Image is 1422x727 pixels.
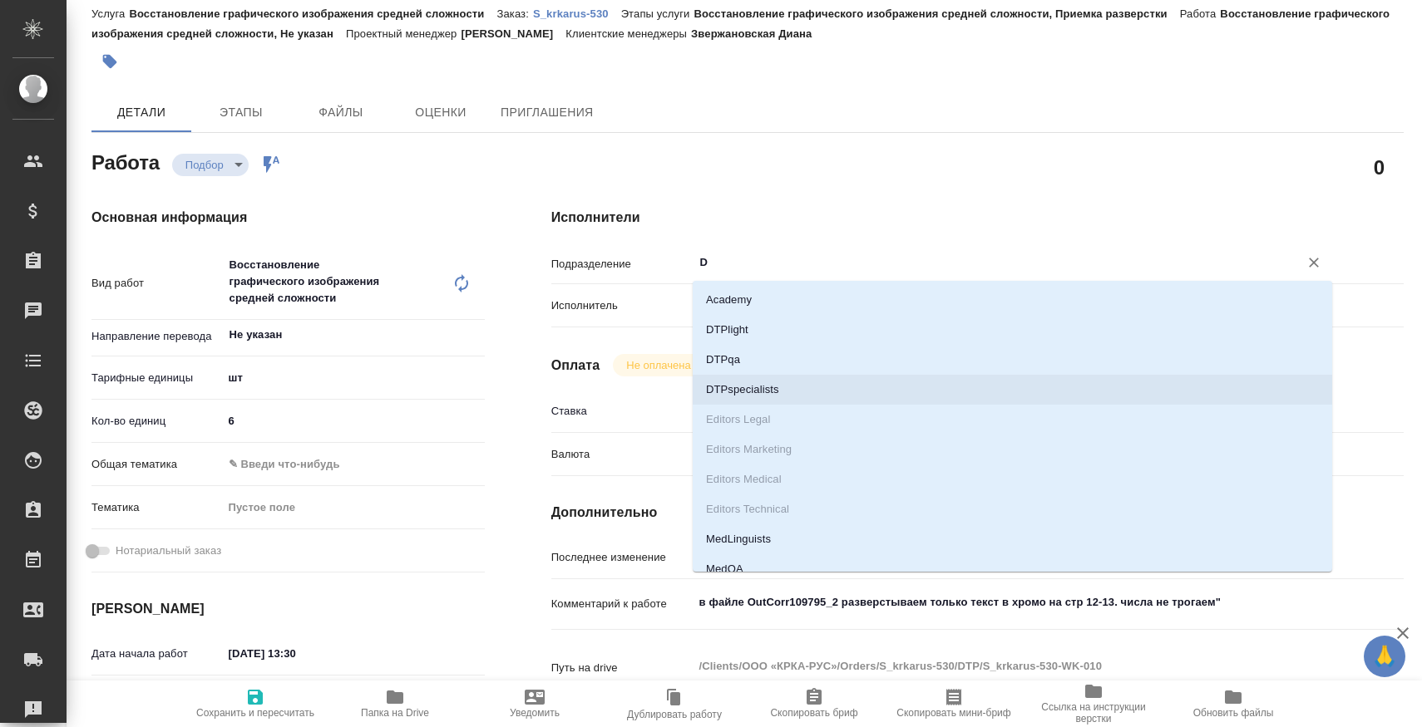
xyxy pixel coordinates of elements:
[172,154,249,176] div: Подбор
[91,370,223,386] p: Тарифные единицы
[551,596,694,612] p: Комментарий к работе
[613,354,715,376] div: Подбор
[551,446,694,463] p: Валюта
[1364,636,1405,677] button: 🙏
[223,409,485,433] input: ✎ Введи что-нибудь
[185,680,325,727] button: Сохранить и пересчитать
[621,7,694,20] p: Этапы услуги
[693,345,1332,375] li: DTPqa
[196,707,314,719] span: Сохранить и пересчитать
[91,208,485,228] h4: Основная информация
[533,6,621,20] a: S_krkarus-530
[229,456,465,473] div: ✎ Введи что-нибудь
[551,297,694,314] p: Исполнитель
[744,680,884,727] button: Скопировать бриф
[693,524,1332,554] li: MedLinguists
[770,707,857,719] span: Скопировать бриф
[510,707,560,719] span: Уведомить
[551,549,694,566] p: Последнее изменение
[884,680,1024,727] button: Скопировать мини-бриф
[693,554,1332,584] li: MedQA
[551,660,694,676] p: Путь на drive
[91,456,223,473] p: Общая тематика
[465,680,605,727] button: Уведомить
[116,543,221,559] span: Нотариальный заказ
[91,7,129,20] p: Услуга
[1193,707,1274,719] span: Обновить файлы
[223,494,485,522] div: Пустое поле
[91,599,485,619] h4: [PERSON_NAME]
[1163,680,1303,727] button: Обновить файлы
[496,7,532,20] p: Заказ:
[1024,680,1163,727] button: Ссылка на инструкции верстки
[361,707,429,719] span: Папка на Drive
[1034,701,1153,725] span: Ссылка на инструкции верстки
[1302,251,1326,274] button: Очистить
[401,102,481,123] span: Оценки
[694,588,1333,616] textarea: в файле OutCorr109795_2 разверстываем только текст в хромо на стр 12-13. числа не трогаем"
[129,7,496,20] p: Восстановление графического изображения средней сложности
[551,208,1404,228] h4: Исполнители
[565,27,691,40] p: Клиентские менеджеры
[91,275,223,292] p: Вид работ
[101,102,181,123] span: Детали
[1324,261,1327,264] button: Close
[325,680,465,727] button: Папка на Drive
[180,158,229,172] button: Подбор
[693,315,1332,345] li: DTPlight
[501,102,594,123] span: Приглашения
[91,413,223,430] p: Кол-во единиц
[691,27,824,40] p: Звержановская Диана
[91,646,223,662] p: Дата начала работ
[551,503,1404,523] h4: Дополнительно
[605,680,744,727] button: Дублировать работу
[1370,639,1399,674] span: 🙏
[551,403,694,420] p: Ставка
[346,27,461,40] p: Проектный менеджер
[896,707,1010,719] span: Скопировать мини-бриф
[1374,153,1385,181] h2: 0
[461,27,565,40] p: [PERSON_NAME]
[223,641,368,666] input: ✎ Введи что-нибудь
[476,333,479,336] button: Open
[91,328,223,345] p: Направление перевода
[91,146,160,176] h2: Работа
[694,652,1333,680] textarea: /Clients/ООО «КРКА-РУС»/Orders/S_krkarus-530/DTP/S_krkarus-530-WK-010
[301,102,381,123] span: Файлы
[223,364,485,392] div: шт
[627,709,722,720] span: Дублировать работу
[91,499,223,516] p: Тематика
[533,7,621,20] p: S_krkarus-530
[693,285,1332,315] li: Academy
[223,450,485,479] div: ✎ Введи что-нибудь
[694,7,1179,20] p: Восстановление графического изображения средней сложности, Приемка разверстки
[551,256,694,273] p: Подразделение
[91,43,128,80] button: Добавить тэг
[1180,7,1221,20] p: Работа
[201,102,281,123] span: Этапы
[551,356,600,376] h4: Оплата
[229,499,465,516] div: Пустое поле
[621,358,695,372] button: Не оплачена
[693,375,1332,405] li: DTPspecialists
